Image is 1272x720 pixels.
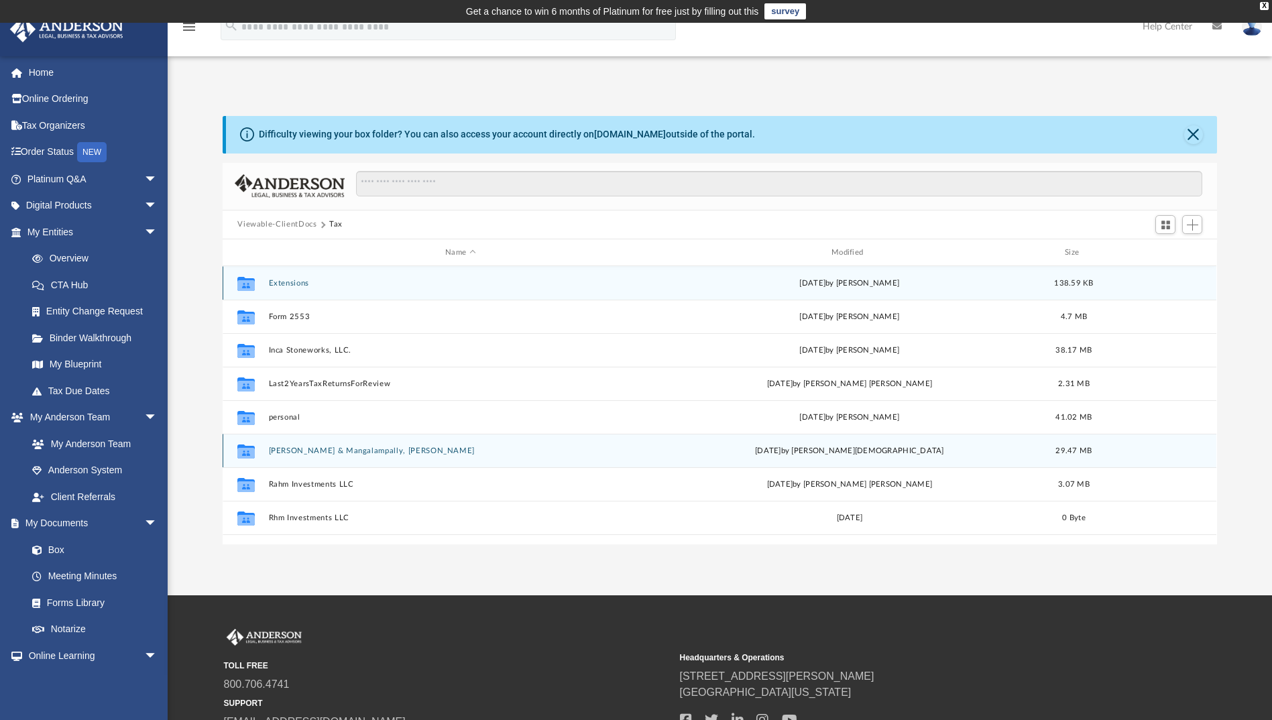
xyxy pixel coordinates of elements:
a: Forms Library [19,589,164,616]
div: Size [1047,247,1101,259]
div: [DATE] by [PERSON_NAME] [PERSON_NAME] [658,479,1041,491]
img: User Pic [1242,17,1262,36]
span: 2.31 MB [1058,380,1090,387]
a: My Anderson Team [19,430,164,457]
div: [DATE] by [PERSON_NAME] [658,345,1041,357]
div: by [PERSON_NAME][DEMOGRAPHIC_DATA] [658,445,1041,457]
a: Overview [19,245,178,272]
div: [DATE] by [PERSON_NAME] [658,412,1041,424]
span: 38.17 MB [1056,347,1092,354]
div: [DATE] by [PERSON_NAME] [PERSON_NAME] [658,378,1041,390]
div: Get a chance to win 6 months of Platinum for free just by filling out this [466,3,759,19]
a: Online Ordering [9,86,178,113]
small: TOLL FREE [224,660,671,672]
a: survey [764,3,806,19]
span: 29.47 MB [1056,447,1092,455]
div: [DATE] by [PERSON_NAME] [658,311,1041,323]
a: My Entitiesarrow_drop_down [9,219,178,245]
a: [DOMAIN_NAME] [594,129,666,139]
a: Tax Organizers [9,112,178,139]
input: Search files and folders [356,171,1202,196]
button: Extensions [269,279,652,288]
button: personal [269,413,652,422]
button: Viewable-ClientDocs [237,219,316,231]
i: menu [181,19,197,35]
button: Inca Stoneworks, LLC. [269,346,652,355]
span: [DATE] [755,447,781,455]
small: Headquarters & Operations [680,652,1126,664]
a: Order StatusNEW [9,139,178,166]
img: Anderson Advisors Platinum Portal [224,629,304,646]
button: Close [1184,125,1203,144]
span: arrow_drop_down [144,642,171,670]
button: Switch to Grid View [1155,215,1175,234]
span: 41.02 MB [1056,414,1092,421]
div: close [1260,2,1269,10]
div: Modified [658,247,1041,259]
div: id [229,247,262,259]
a: Courses [19,669,171,696]
img: Anderson Advisors Platinum Portal [6,16,127,42]
a: Platinum Q&Aarrow_drop_down [9,166,178,192]
div: Name [268,247,652,259]
small: SUPPORT [224,697,671,709]
i: search [224,18,239,33]
button: Tax [329,219,343,231]
button: Rahm Investments LLC [269,480,652,489]
a: Digital Productsarrow_drop_down [9,192,178,219]
span: 0 Byte [1063,514,1086,522]
a: My Anderson Teamarrow_drop_down [9,404,171,431]
a: My Blueprint [19,351,171,378]
span: arrow_drop_down [144,510,171,538]
button: Form 2553 [269,312,652,321]
div: grid [223,266,1216,544]
a: Notarize [19,616,171,643]
span: arrow_drop_down [144,219,171,246]
a: menu [181,25,197,35]
div: NEW [77,142,107,162]
div: [DATE] by [PERSON_NAME] [658,278,1041,290]
a: Binder Walkthrough [19,324,178,351]
span: 138.59 KB [1055,280,1094,287]
span: 3.07 MB [1058,481,1090,488]
a: Home [9,59,178,86]
a: Online Learningarrow_drop_down [9,642,171,669]
a: 800.706.4741 [224,678,290,690]
button: [PERSON_NAME] & Mangalampally, [PERSON_NAME] [269,446,652,455]
span: arrow_drop_down [144,166,171,193]
div: Difficulty viewing your box folder? You can also access your account directly on outside of the p... [259,127,755,141]
a: Box [19,536,164,563]
button: Last2YearsTaxReturnsForReview [269,379,652,388]
a: My Documentsarrow_drop_down [9,510,171,537]
a: Entity Change Request [19,298,178,325]
a: [STREET_ADDRESS][PERSON_NAME] [680,670,874,682]
a: Anderson System [19,457,171,484]
button: Add [1182,215,1202,234]
a: Client Referrals [19,483,171,510]
span: arrow_drop_down [144,192,171,220]
div: [DATE] [658,512,1041,524]
span: 4.7 MB [1061,313,1088,320]
div: id [1107,247,1201,259]
span: arrow_drop_down [144,404,171,432]
a: Meeting Minutes [19,563,171,590]
a: [GEOGRAPHIC_DATA][US_STATE] [680,686,852,698]
button: Rhm Investments LLC [269,514,652,522]
a: CTA Hub [19,272,178,298]
a: Tax Due Dates [19,377,178,404]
